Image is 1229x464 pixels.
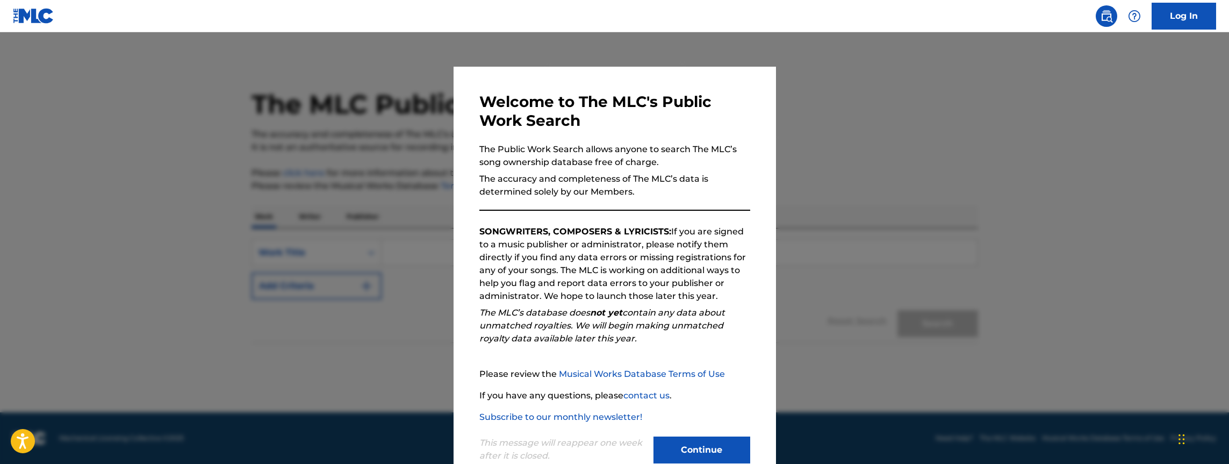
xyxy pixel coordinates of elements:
a: Log In [1152,3,1216,30]
p: If you have any questions, please . [479,389,750,402]
img: help [1128,10,1141,23]
strong: not yet [590,308,622,318]
strong: SONGWRITERS, COMPOSERS & LYRICISTS: [479,226,671,237]
p: If you are signed to a music publisher or administrator, please notify them directly if you find ... [479,225,750,303]
a: contact us [623,390,670,401]
a: Subscribe to our monthly newsletter! [479,412,642,422]
a: Musical Works Database Terms of Use [559,369,725,379]
div: Help [1124,5,1145,27]
p: The Public Work Search allows anyone to search The MLC’s song ownership database free of charge. [479,143,750,169]
button: Continue [653,437,750,463]
iframe: Chat Widget [1175,412,1229,464]
h3: Welcome to The MLC's Public Work Search [479,92,750,130]
img: search [1100,10,1113,23]
div: Drag [1178,423,1185,455]
em: The MLC’s database does contain any data about unmatched royalties. We will begin making unmatche... [479,308,725,344]
p: The accuracy and completeness of The MLC’s data is determined solely by our Members. [479,173,750,198]
img: MLC Logo [13,8,54,24]
p: This message will reappear one week after it is closed. [479,437,647,462]
p: Please review the [479,368,750,381]
a: Public Search [1096,5,1117,27]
